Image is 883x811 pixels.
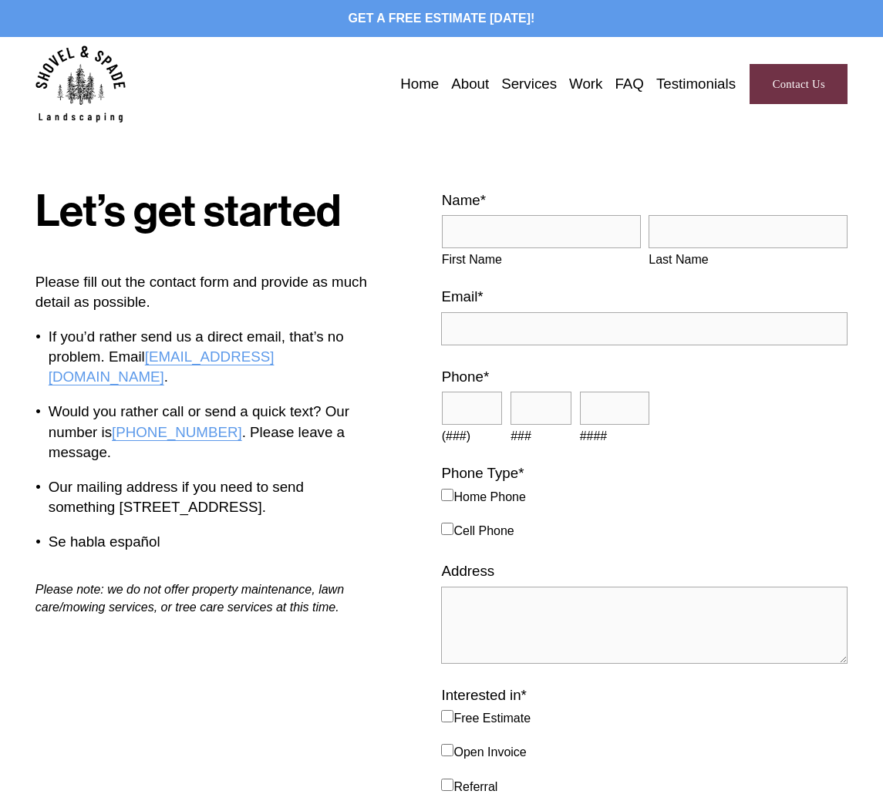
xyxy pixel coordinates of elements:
legend: Interested in [441,685,526,705]
a: Testimonials [656,72,736,96]
input: Open Invoice [441,744,453,756]
label: Email [441,287,848,307]
a: About [451,72,489,96]
input: (###) [442,392,503,425]
span: ### [511,428,571,445]
input: Cell Phone [441,523,453,535]
a: FAQ [615,72,643,96]
p: Please fill out the contact form and provide as much detail as possible. [35,272,374,313]
a: [EMAIL_ADDRESS][DOMAIN_NAME] [49,348,275,385]
label: Cell Phone [441,524,514,537]
a: Contact Us [750,64,848,104]
p: Se habla español [49,532,374,552]
p: Our mailing address if you need to send something [STREET_ADDRESS]. [49,477,374,518]
a: Work [569,72,602,96]
input: First Name [442,215,641,248]
input: Home Phone [441,489,453,501]
input: #### [580,392,649,425]
label: Address [441,561,848,581]
input: ### [511,392,571,425]
span: (###) [442,428,503,445]
legend: Phone [442,367,489,387]
span: #### [580,428,649,445]
a: [PHONE_NUMBER] [112,424,242,440]
label: Home Phone [441,490,525,503]
a: Home [400,72,439,96]
em: Please note: we do not offer property maintenance, lawn care/mowing services, or tree care servic... [35,583,348,613]
label: Referral [441,780,497,793]
a: Services [501,72,557,96]
input: Referral [441,779,453,791]
legend: Phone Type [441,463,524,483]
span: Last Name [649,251,848,268]
img: Shovel &amp; Spade Landscaping [35,45,126,123]
input: Free Estimate [441,710,453,722]
legend: Name [442,190,486,210]
label: Open Invoice [441,745,526,759]
p: Would you rather call or send a quick text? Our number is . Please leave a message. [49,402,374,463]
label: Free Estimate [441,712,531,725]
p: If you’d rather send us a direct email, that’s no problem. Email . [49,327,374,388]
span: First Name [442,251,641,268]
h1: Let’s get started [35,190,374,233]
input: Last Name [649,215,848,248]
